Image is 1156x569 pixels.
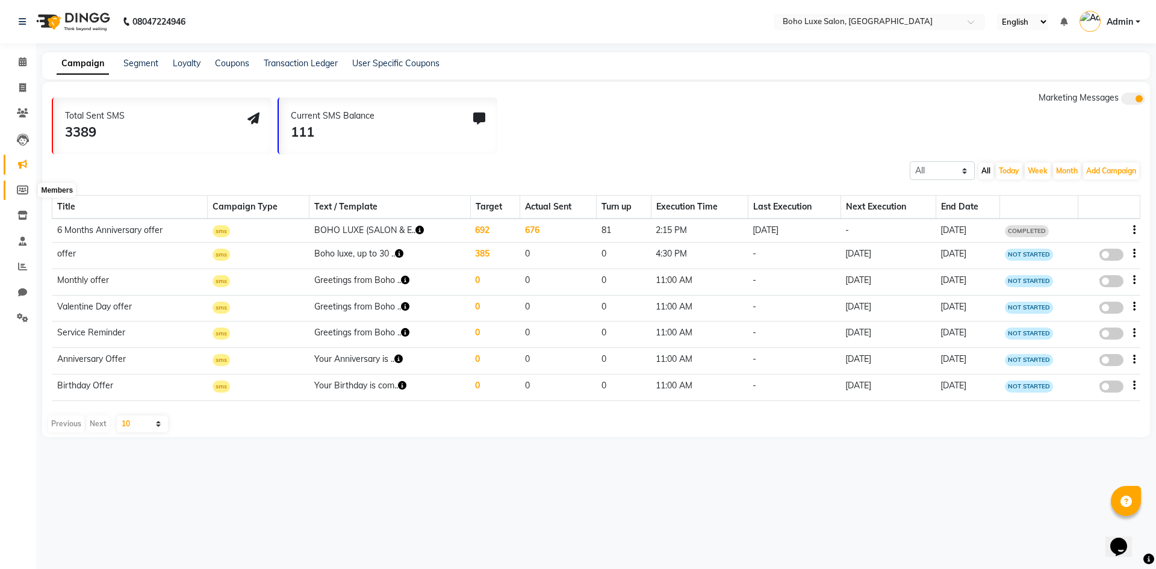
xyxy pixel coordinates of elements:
td: [DATE] [841,374,936,400]
span: NOT STARTED [1005,249,1053,261]
td: - [748,348,841,375]
span: Admin [1107,16,1133,28]
td: [DATE] [936,269,1000,295]
td: 4:30 PM [651,243,748,269]
td: 0 [520,243,597,269]
td: Your Birthday is com.. [309,374,471,400]
td: 0 [597,322,651,348]
th: Next Execution [841,196,936,219]
td: BOHO LUXE (SALON & E.. [309,219,471,243]
iframe: chat widget [1105,521,1144,557]
td: - [748,374,841,400]
td: 0 [470,295,520,322]
td: 0 [597,374,651,400]
td: Birthday Offer [52,374,208,400]
a: Loyalty [173,58,200,69]
button: Add Campaign [1083,163,1139,179]
td: 0 [470,269,520,295]
td: 2:15 PM [651,219,748,243]
td: 11:00 AM [651,348,748,375]
td: [DATE] [841,348,936,375]
td: [DATE] [936,295,1000,322]
th: Target [470,196,520,219]
div: Members [38,183,76,197]
a: User Specific Coupons [352,58,440,69]
td: [DATE] [936,219,1000,243]
label: false [1099,328,1123,340]
b: 08047224946 [132,5,185,39]
td: Greetings from Boho .. [309,269,471,295]
td: 0 [520,374,597,400]
td: - [841,219,936,243]
span: sms [213,302,230,314]
td: Your Anniversary is .. [309,348,471,375]
td: offer [52,243,208,269]
td: Valentine Day offer [52,295,208,322]
td: 0 [470,374,520,400]
span: sms [213,381,230,393]
td: 0 [470,348,520,375]
td: Greetings from Boho .. [309,322,471,348]
span: Marketing Messages [1039,92,1119,103]
td: 0 [520,348,597,375]
label: false [1099,381,1123,393]
td: 11:00 AM [651,295,748,322]
td: 11:00 AM [651,269,748,295]
th: Turn up [597,196,651,219]
td: 676 [520,219,597,243]
td: 0 [520,269,597,295]
th: Campaign Type [208,196,309,219]
th: Last Execution [748,196,841,219]
td: 11:00 AM [651,374,748,400]
button: Today [996,163,1022,179]
td: [DATE] [936,243,1000,269]
span: NOT STARTED [1005,275,1053,287]
td: Service Reminder [52,322,208,348]
td: 81 [597,219,651,243]
td: 0 [520,295,597,322]
td: - [748,322,841,348]
button: Week [1025,163,1051,179]
td: 0 [597,269,651,295]
img: Admin [1080,11,1101,32]
td: 385 [470,243,520,269]
label: false [1099,354,1123,366]
th: End Date [936,196,1000,219]
th: Execution Time [651,196,748,219]
th: Text / Template [309,196,471,219]
td: [DATE] [841,322,936,348]
th: Actual Sent [520,196,597,219]
span: sms [213,328,230,340]
td: 0 [520,322,597,348]
td: - [748,295,841,322]
label: false [1099,302,1123,314]
label: false [1099,275,1123,287]
div: 111 [291,122,374,142]
span: sms [213,225,230,237]
span: NOT STARTED [1005,302,1053,314]
span: NOT STARTED [1005,354,1053,366]
td: 0 [597,295,651,322]
td: [DATE] [936,348,1000,375]
td: [DATE] [841,269,936,295]
td: 0 [597,243,651,269]
td: 6 Months Anniversary offer [52,219,208,243]
span: NOT STARTED [1005,328,1053,340]
td: [DATE] [841,243,936,269]
a: Segment [123,58,158,69]
td: 0 [470,322,520,348]
button: Month [1053,163,1081,179]
span: sms [213,275,230,287]
th: Title [52,196,208,219]
td: [DATE] [841,295,936,322]
td: Boho luxe, up to 30 .. [309,243,471,269]
td: [DATE] [936,322,1000,348]
div: Total Sent SMS [65,110,125,122]
span: sms [213,354,230,366]
a: Coupons [215,58,249,69]
td: - [748,269,841,295]
span: sms [213,249,230,261]
img: logo [31,5,113,39]
td: 0 [597,348,651,375]
td: Greetings from Boho .. [309,295,471,322]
